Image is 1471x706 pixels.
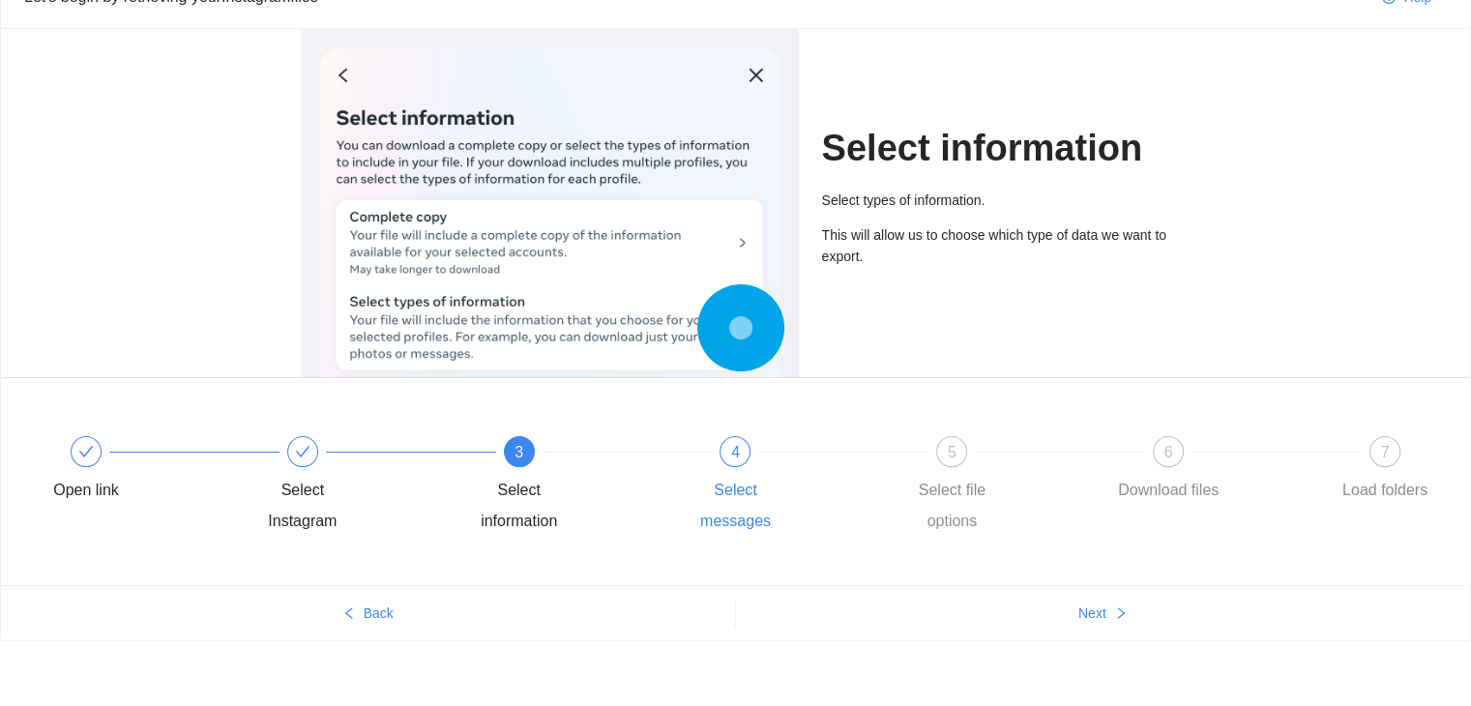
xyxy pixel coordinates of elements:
[247,436,463,537] div: Select Instagram
[679,436,896,537] div: 4Select messages
[1114,606,1128,622] span: right
[896,475,1008,537] div: Select file options
[1381,444,1390,460] span: 7
[53,475,119,506] div: Open link
[247,475,359,537] div: Select Instagram
[1164,444,1173,460] span: 6
[822,126,1171,171] h1: Select information
[1118,475,1219,506] div: Download files
[679,475,791,537] div: Select messages
[515,444,523,460] span: 3
[463,436,680,537] div: 3Select information
[822,190,1171,211] p: Select types of information.
[342,606,356,622] span: left
[463,475,575,537] div: Select information
[736,598,1471,629] button: Nextright
[1329,436,1441,506] div: 7Load folders
[896,436,1112,537] div: 5Select file options
[1078,603,1106,624] span: Next
[731,444,740,460] span: 4
[1,598,735,629] button: leftBack
[78,444,94,459] span: check
[364,603,394,624] span: Back
[30,436,247,506] div: Open link
[1342,475,1427,506] div: Load folders
[1112,436,1329,506] div: 6Download files
[822,224,1171,267] p: This will allow us to choose which type of data we want to export.
[948,444,956,460] span: 5
[295,444,310,459] span: check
